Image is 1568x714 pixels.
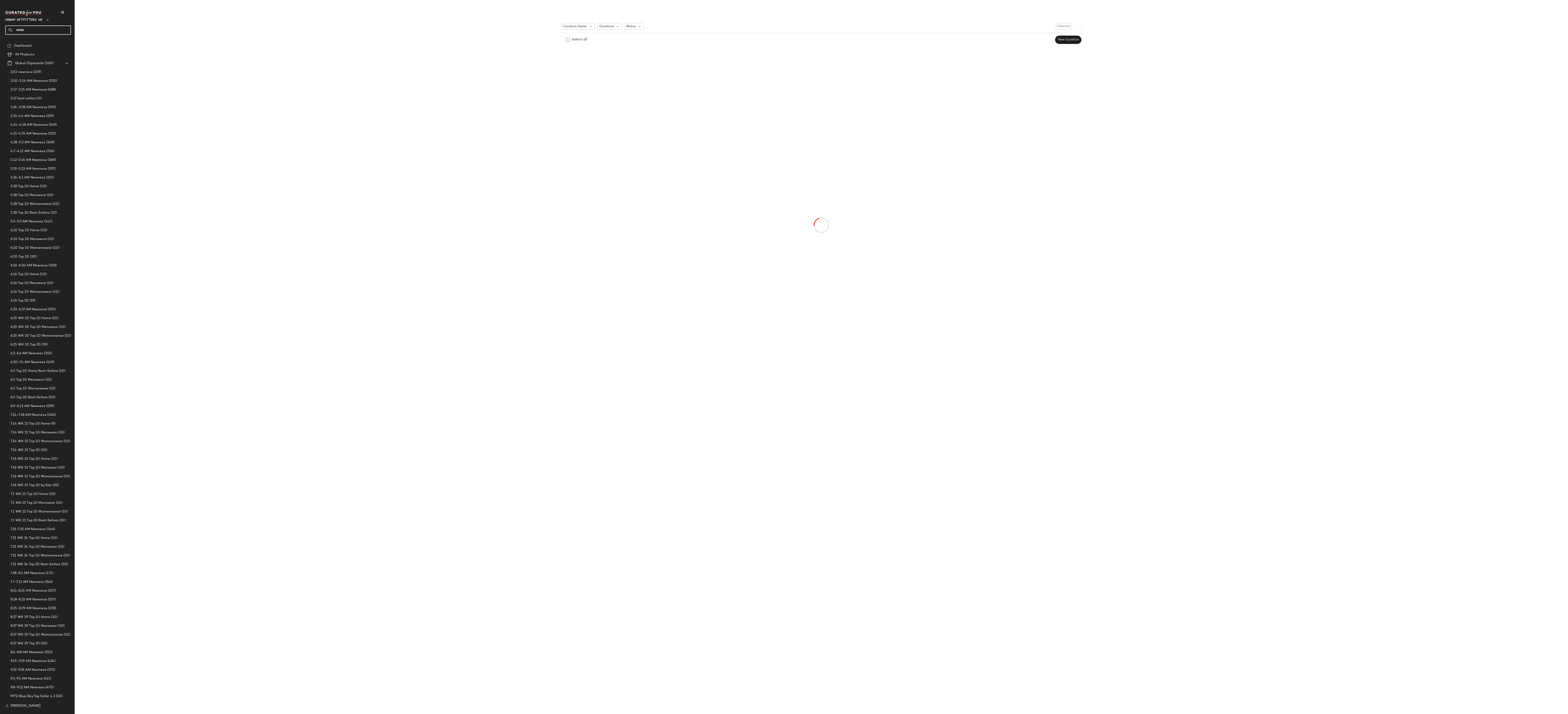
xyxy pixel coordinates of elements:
[626,24,636,29] span: Status
[11,412,46,418] span: 7.14-7.18 AM Newness
[11,650,44,655] span: 8.4-8.8 AM Newness
[41,342,47,347] span: (19)
[64,333,71,338] span: (10)
[11,623,57,629] span: 8.27 WK 29 Top 10 Menswear
[11,667,46,672] span: 9.22-9.26 AM Newness
[11,175,45,180] span: 5.26-6.1 AM Newness
[11,509,61,514] span: 7.1 WK 21 Top 10 Womenswear
[44,377,52,382] span: (10)
[11,632,63,637] span: 8.27 WK 29 Top 10 Womenswear
[11,360,45,365] span: 6.30-7.4 AM Newness
[11,158,47,163] span: 5.12-5.16 AM Newness
[599,24,614,29] span: Curations
[11,430,57,435] span: 7.14 WK 22 Top 10 Menswear
[11,483,52,488] span: 7.16 WK 23 Top 20 by Site
[47,597,56,602] span: (557)
[47,131,56,136] span: (325)
[11,219,43,224] span: 5.5-5.9 AM Newness
[11,395,48,400] span: 6.5 Top 20 Best-Sellers
[11,694,55,699] span: MTD Blue Sky Top Seller 4.2
[57,544,65,549] span: (10)
[11,703,41,709] span: [PERSON_NAME]
[11,228,40,233] span: 6.10 Top 10 Home
[50,456,58,461] span: (10)
[55,694,63,699] span: (10)
[50,536,58,541] span: (10)
[11,369,58,374] span: 6.5 Top 10 Home Best-Sellers
[572,37,587,42] div: Select all
[45,175,54,180] span: (231)
[11,536,50,541] span: 7.21 WK 24 Top 10 Home
[11,184,39,189] span: 5.28 Top 10 Home
[44,580,53,585] span: (246)
[11,78,48,84] span: 3.10-3.14 AM Newness
[47,87,56,92] span: (488)
[40,641,47,646] span: (20)
[11,527,46,532] span: 7.21-7.25 AM Newness
[58,369,66,374] span: (10)
[11,325,58,330] span: 6.25 WK 20 Top 10 Menswear
[11,70,33,75] span: 2/12 newness
[52,202,59,207] span: (10)
[11,105,47,110] span: 3.24-3.28 AM Newness
[48,395,55,400] span: (20)
[48,492,56,497] span: (10)
[11,210,49,215] span: 5.28 Top 20 Best-Sellers
[11,439,63,444] span: 7.14 WK 22 Top 10 Womenswear
[11,553,63,558] span: 7.21 WK 24 Top 10 Womenswear
[11,281,46,286] span: 6.16 Top 10 Menswear
[49,210,57,215] span: (20)
[48,386,56,391] span: (10)
[11,96,36,101] span: 3.17 best sellers
[11,615,50,620] span: 8.27 WK 29 Top 10 Home
[5,15,42,23] span: Urban Outfitters UK
[52,483,59,488] span: (20)
[11,307,47,312] span: 6.23-6.27 AM Newness
[47,105,56,110] span: (293)
[52,289,59,294] span: (10)
[11,448,40,453] span: 7.14 WK 22 Top 20
[15,61,44,66] span: Global Clipboards
[11,676,43,681] span: 9.2-9.5 AM Newness
[43,351,52,356] span: (255)
[47,158,56,163] span: (369)
[11,289,52,294] span: 6.16 Top 10 Womenswear
[11,114,45,119] span: 3.31-4.4 AM Newness
[11,492,48,497] span: 7.1 WK 21 Top 10 Home
[14,43,31,48] span: Dashboard
[45,571,53,576] span: (171)
[33,70,42,75] span: (329)
[11,580,44,585] span: 7.7-7.11 AM Newness
[45,685,54,690] span: (473)
[63,439,70,444] span: (10)
[50,615,58,620] span: (10)
[29,298,36,303] span: (19)
[45,140,54,145] span: (248)
[11,562,60,567] span: 7.21 WK 24 Top 20 Best-Sellers
[11,659,47,664] span: 9.15-9.19 AM Newness
[46,527,55,532] span: (346)
[11,342,41,347] span: 6.25 WK 20 Top 20
[57,430,65,435] span: (10)
[47,307,56,312] span: (255)
[48,78,57,84] span: (520)
[11,193,46,198] span: 5.28 Top 10 Menswear
[36,96,42,101] span: (0)
[11,122,48,127] span: 4.14-4.18 AM Newness
[11,87,47,92] span: 3.17-3.21 AM Newness
[39,184,47,189] span: (10)
[40,448,47,453] span: (20)
[11,272,39,277] span: 6.16 Top 10 Home
[47,237,54,242] span: (10)
[45,360,54,365] span: (149)
[11,404,45,409] span: 6.9-6.13 AM Newness
[40,228,47,233] span: (10)
[1055,36,1081,44] button: New Curation
[44,61,54,66] span: (100)
[44,650,53,655] span: (253)
[5,10,43,16] img: cfy_white_logo.C9jOOHJF.svg
[63,553,70,558] span: (10)
[1055,23,1072,30] button: Columns
[45,404,54,409] span: (259)
[11,641,40,646] span: 8.27 WK 29 Top 20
